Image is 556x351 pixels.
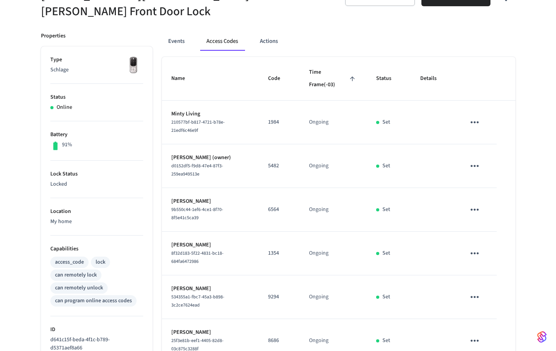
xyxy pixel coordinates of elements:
p: Set [382,293,390,301]
p: Capabilities [50,245,143,253]
button: Actions [254,32,284,51]
p: ID [50,326,143,334]
td: Ongoing [300,144,367,188]
p: [PERSON_NAME] (owner) [171,154,249,162]
span: Name [171,73,195,85]
p: Lock Status [50,170,143,178]
p: [PERSON_NAME] [171,328,249,337]
p: Set [382,337,390,345]
button: Access Codes [200,32,244,51]
span: Status [376,73,401,85]
span: 210577bf-b817-4721-b78e-21edf6c46e9f [171,119,225,134]
div: access_code [55,258,84,266]
span: Time Frame(-03) [309,66,357,91]
p: 5482 [268,162,290,170]
p: 9294 [268,293,290,301]
p: Location [50,207,143,216]
p: Properties [41,32,66,40]
div: ant example [162,32,515,51]
p: Battery [50,131,143,139]
span: 534355a1-fbc7-45a3-b898-3c2ce7624ead [171,294,224,308]
p: 1984 [268,118,290,126]
p: Set [382,249,390,257]
p: Type [50,56,143,64]
p: Set [382,118,390,126]
td: Ongoing [300,188,367,232]
p: Status [50,93,143,101]
div: can remotely lock [55,271,97,279]
p: [PERSON_NAME] [171,241,249,249]
img: Yale Assure Touchscreen Wifi Smart Lock, Satin Nickel, Front [124,56,143,75]
p: My home [50,218,143,226]
p: 1354 [268,249,290,257]
p: [PERSON_NAME] [171,285,249,293]
span: 9b550c44-1ef6-4ce1-8f70-8f5e41c5ca39 [171,206,223,221]
span: Details [420,73,447,85]
span: d0152df5-f9d8-47e4-87f3-259ea949513e [171,163,223,177]
div: can program online access codes [55,297,132,305]
td: Ongoing [300,232,367,275]
span: Code [268,73,290,85]
img: SeamLogoGradient.69752ec5.svg [537,331,547,343]
p: 91% [62,141,72,149]
button: Events [162,32,191,51]
p: 6564 [268,206,290,214]
p: Schlage [50,66,143,74]
td: Ongoing [300,275,367,319]
div: can remotely unlock [55,284,103,292]
p: 8686 [268,337,290,345]
p: Locked [50,180,143,188]
p: Online [57,103,72,112]
td: Ongoing [300,101,367,144]
p: Set [382,206,390,214]
span: 8f32d183-5f22-4831-bc18-684fa6472986 [171,250,224,265]
p: Set [382,162,390,170]
div: lock [96,258,105,266]
p: Minty Living [171,110,249,118]
p: [PERSON_NAME] [171,197,249,206]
